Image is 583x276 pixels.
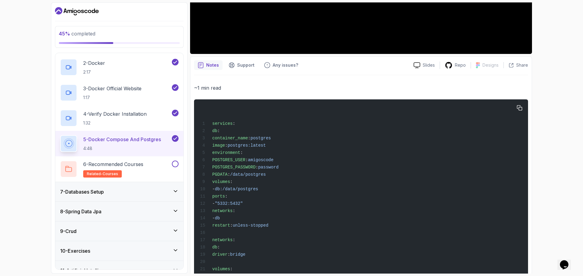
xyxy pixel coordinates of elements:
span: PGDATA [212,172,227,177]
p: Repo [455,62,466,68]
span: : [230,267,233,271]
span: unless-stopped [233,223,268,228]
p: 1:32 [83,120,147,126]
span: : [230,223,233,228]
p: 2:17 [83,69,105,75]
button: 5-Docker Compose And Postgres4:48 [60,135,179,152]
span: - [212,187,215,191]
span: : [233,238,235,242]
button: Support button [225,60,258,70]
span: db [212,128,217,133]
span: POSTGRES_USER [212,158,245,162]
p: 4 - Verify Docker Installation [83,110,147,118]
h3: 7 - Databases Setup [60,188,104,195]
span: bridge [230,252,245,257]
span: amigoscode [248,158,274,162]
p: 5 - Docker Compose And Postgres [83,136,161,143]
h3: 8 - Spring Data Jpa [60,208,101,215]
button: 9-Crud [55,221,183,241]
p: Slides [423,62,435,68]
span: postgres [251,136,271,141]
span: image [212,143,225,148]
span: : [233,208,235,213]
p: ~1 min read [194,84,528,92]
p: Designs [482,62,499,68]
span: : [248,136,251,141]
span: password [258,165,278,170]
p: Any issues? [273,62,298,68]
span: container_name [212,136,248,141]
span: : [225,194,227,199]
button: 7-Databases Setup [55,182,183,201]
span: ports [212,194,225,199]
span: db [215,216,220,221]
button: 4-Verify Docker Installation1:32 [60,110,179,127]
span: : [256,165,258,170]
span: 45 % [59,31,70,37]
p: 3 - Docker Official Website [83,85,141,92]
span: - [212,201,215,206]
span: completed [59,31,95,37]
button: notes button [194,60,223,70]
a: Slides [409,62,440,68]
button: 8-Spring Data Jpa [55,202,183,221]
p: Notes [206,62,219,68]
span: "5332:5432" [215,201,243,206]
button: 3-Docker Official Website1:17 [60,84,179,101]
span: : [225,143,227,148]
span: /data/postgres [230,172,266,177]
p: Share [516,62,528,68]
button: Feedback button [261,60,302,70]
a: Repo [440,62,471,69]
span: restart [212,223,230,228]
span: volumes [212,179,230,184]
h3: 10 - Exercises [60,247,90,254]
p: Support [237,62,254,68]
p: 2 - Docker [83,59,105,67]
span: networks [212,238,233,242]
button: 6-Recommended Coursesrelated-courses [60,161,179,178]
span: db [212,245,217,250]
button: 10-Exercises [55,241,183,261]
span: services [212,121,233,126]
span: : [230,179,233,184]
span: POSTGRES_PASSWORD [212,165,256,170]
span: : [233,121,235,126]
a: Dashboard [55,6,99,16]
h3: 9 - Crud [60,228,77,235]
iframe: chat widget [557,252,577,270]
span: db:/data/postgres [215,187,258,191]
p: 4:48 [83,145,161,151]
span: : [217,245,220,250]
span: : [245,158,248,162]
button: 2-Docker2:17 [60,59,179,76]
h3: 11 - Artificial Intelligence [60,267,113,274]
span: : [227,252,230,257]
p: 1:17 [83,95,141,101]
span: driver [212,252,227,257]
span: networks [212,208,233,213]
span: : [217,128,220,133]
span: : [227,172,230,177]
span: postgres:latest [227,143,266,148]
span: - [212,216,215,221]
p: 6 - Recommended Courses [83,161,143,168]
span: related-courses [87,171,118,176]
span: environment [212,150,240,155]
span: : [240,150,243,155]
button: Share [503,62,528,68]
span: volumes [212,267,230,271]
